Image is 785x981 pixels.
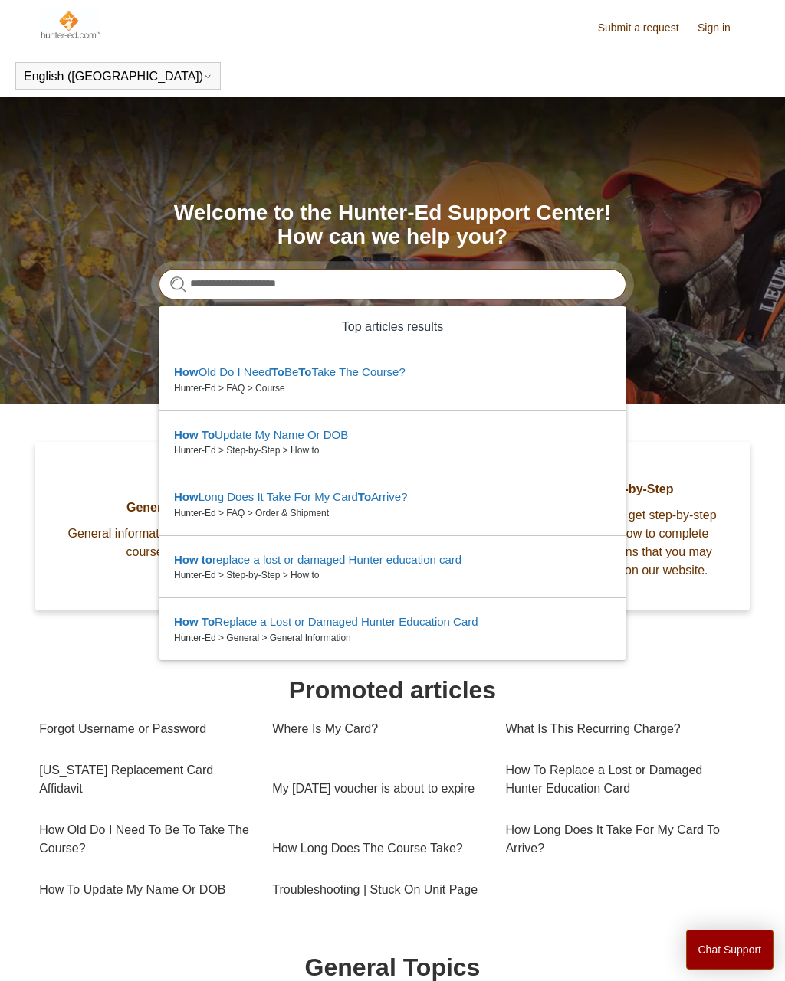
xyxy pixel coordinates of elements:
[174,490,199,503] em: How
[58,525,240,561] span: General information about our courses!
[174,615,199,628] em: How
[58,499,240,517] span: General
[35,442,263,610] a: General General information about our courses!
[174,631,611,645] zd-autocomplete-breadcrumbs-multibrand: Hunter-Ed > General > General Information
[174,553,461,569] zd-autocomplete-title-multibrand: Suggested result 4 <em>How</em> <em>to</em> replace a lost or damaged Hunter education card
[202,615,215,628] em: To
[174,365,406,381] zd-autocomplete-title-multibrand: Suggested result 1 <em>How</em> Old Do I Need <em>To</em> Be <em>To</em> Take The Course?
[174,615,478,631] zd-autocomplete-title-multibrand: Suggested result 5 <em>How</em> <em>To</em> Replace a Lost or Damaged Hunter Education Card
[174,490,408,506] zd-autocomplete-title-multibrand: Suggested result 3 <em>How</em> Long Does It Take For My Card <em>To</em> Arrive?
[505,809,738,869] a: How Long Does It Take For My Card To Arrive?
[159,306,626,348] zd-autocomplete-header: Top articles results
[174,428,348,444] zd-autocomplete-title-multibrand: Suggested result 2 <em>How</em> <em>To</em> Update My Name Or DOB
[39,809,249,869] a: How Old Do I Need To Be To Take The Course?
[174,506,611,520] zd-autocomplete-breadcrumbs-multibrand: Hunter-Ed > FAQ > Order & Shipment
[39,672,746,708] h1: Promoted articles
[159,201,626,249] h1: Welcome to the Hunter-Ed Support Center! How can we help you?
[522,442,750,610] a: Step-by-Step Here you will get step-by-step guides on how to complete certain actions that you ma...
[174,365,199,378] em: How
[272,828,482,869] a: How Long Does The Course Take?
[174,553,199,566] em: How
[698,20,746,36] a: Sign in
[298,365,311,378] em: To
[272,768,482,809] a: My [DATE] voucher is about to expire
[202,428,215,441] em: To
[39,869,249,911] a: How To Update My Name Or DOB
[202,553,212,566] em: to
[686,930,774,970] button: Chat Support
[174,568,611,582] zd-autocomplete-breadcrumbs-multibrand: Hunter-Ed > Step-by-Step > How to
[39,708,249,750] a: Forgot Username or Password
[272,869,482,911] a: Troubleshooting | Stuck On Unit Page
[272,708,482,750] a: Where Is My Card?
[545,506,727,580] span: Here you will get step-by-step guides on how to complete certain actions that you may need to do ...
[598,20,695,36] a: Submit a request
[358,490,371,503] em: To
[505,750,738,809] a: How To Replace a Lost or Damaged Hunter Education Card
[271,365,284,378] em: To
[159,269,626,299] input: Search
[545,480,727,499] span: Step-by-Step
[39,9,101,40] img: Hunter-Ed Help Center home page
[505,708,738,750] a: What Is This Recurring Charge?
[39,750,249,809] a: [US_STATE] Replacement Card Affidavit
[174,443,611,457] zd-autocomplete-breadcrumbs-multibrand: Hunter-Ed > Step-by-Step > How to
[24,70,212,83] button: English ([GEOGRAPHIC_DATA])
[174,428,199,441] em: How
[174,381,611,395] zd-autocomplete-breadcrumbs-multibrand: Hunter-Ed > FAQ > Course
